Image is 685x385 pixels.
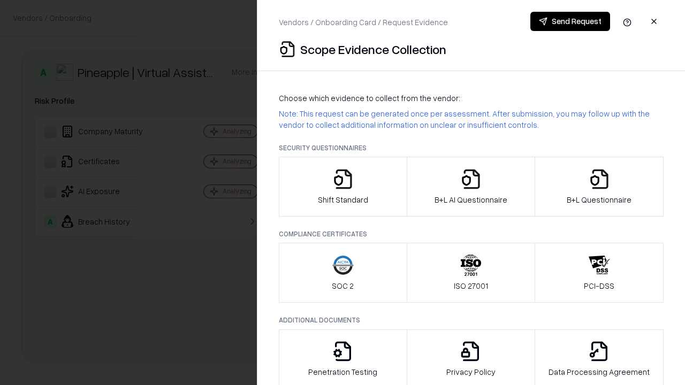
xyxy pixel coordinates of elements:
p: B+L Questionnaire [567,194,631,205]
p: Vendors / Onboarding Card / Request Evidence [279,17,448,28]
p: Compliance Certificates [279,229,664,238]
p: Shift Standard [318,194,368,205]
p: B+L AI Questionnaire [435,194,507,205]
p: Data Processing Agreement [549,366,650,378]
p: ISO 27001 [454,280,488,291]
p: Penetration Testing [308,366,377,378]
button: Send Request [530,12,610,31]
p: Privacy Policy [446,366,496,378]
button: B+L AI Questionnaire [407,157,536,217]
button: PCI-DSS [535,243,664,303]
p: Scope Evidence Collection [300,41,446,58]
button: SOC 2 [279,243,407,303]
p: Security Questionnaires [279,143,664,152]
button: B+L Questionnaire [535,157,664,217]
p: Additional Documents [279,315,664,325]
button: ISO 27001 [407,243,536,303]
p: PCI-DSS [584,280,614,291]
p: Choose which evidence to collect from the vendor: [279,93,664,104]
p: SOC 2 [332,280,354,291]
button: Shift Standard [279,157,407,217]
p: Note: This request can be generated once per assessment. After submission, you may follow up with... [279,108,664,130]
